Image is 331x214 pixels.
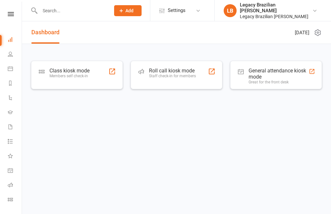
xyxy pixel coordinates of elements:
input: Search... [38,6,106,15]
div: General attendance kiosk mode [249,68,309,80]
span: [DATE] [295,29,309,37]
a: General attendance kiosk mode [8,164,22,178]
span: Add [125,8,133,13]
div: Legacy Brazilian [PERSON_NAME] [240,2,312,14]
a: Dashboard [31,21,59,44]
span: Settings [168,3,186,18]
div: Great for the front desk [249,80,309,84]
a: Dashboard [8,33,22,48]
a: Class kiosk mode [8,193,22,208]
div: Class kiosk mode [49,68,90,74]
button: Add [114,5,142,16]
a: What's New [8,149,22,164]
a: Calendar [8,62,22,77]
a: People [8,48,22,62]
div: LB [224,4,237,17]
a: Roll call kiosk mode [8,178,22,193]
div: Staff check-in for members [149,74,196,78]
div: Legacy Brazilian [PERSON_NAME] [240,14,312,19]
a: Reports [8,77,22,91]
div: Members self check-in [49,74,90,78]
div: Roll call kiosk mode [149,68,196,74]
